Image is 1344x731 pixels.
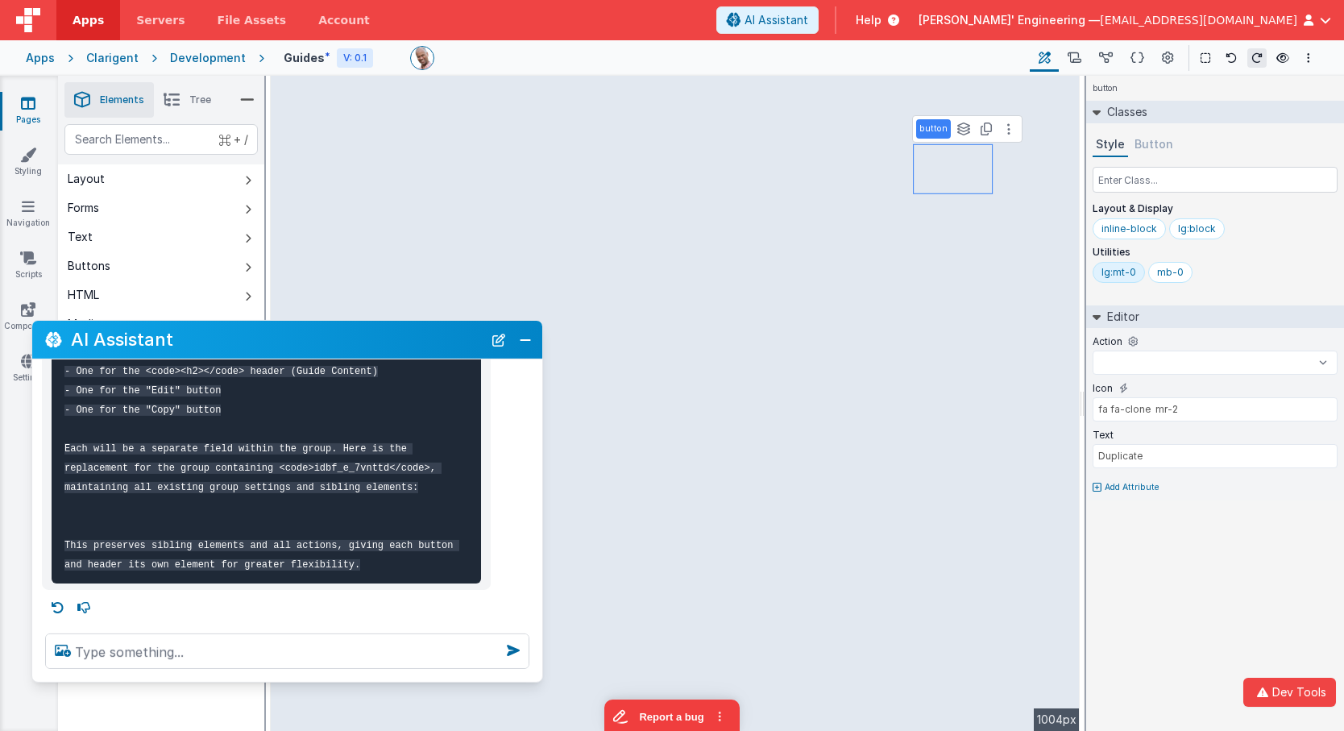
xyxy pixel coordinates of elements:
button: [PERSON_NAME]' Engineering — [EMAIL_ADDRESS][DOMAIN_NAME] [919,12,1331,28]
button: Text [58,222,264,251]
button: Buttons [58,251,264,280]
span: Servers [136,12,185,28]
div: Media [68,316,100,332]
button: Dev Tools [1243,678,1336,707]
button: New Chat [487,328,510,351]
button: Button [1131,133,1176,157]
button: Options [1299,48,1318,68]
p: button [919,123,948,135]
div: 1004px [1034,708,1080,731]
span: [EMAIL_ADDRESS][DOMAIN_NAME] [1100,12,1297,28]
h2: Editor [1101,305,1139,328]
div: lg:block [1178,222,1216,235]
button: Layout [58,164,264,193]
button: Media [58,309,264,339]
div: --> [271,76,1080,731]
div: HTML [68,287,99,303]
div: inline-block [1101,222,1157,235]
h4: button [1086,76,1124,101]
button: Close [515,328,536,351]
p: Layout & Display [1093,202,1338,215]
button: Forms [58,193,264,222]
span: [PERSON_NAME]' Engineering — [919,12,1100,28]
div: mb-0 [1157,266,1184,279]
span: Apps [73,12,104,28]
h2: Classes [1101,101,1147,123]
div: Buttons [68,258,110,274]
input: Search Elements... [64,124,258,155]
span: Elements [100,93,144,106]
h2: AI Assistant [71,326,483,353]
div: V: 0.1 [337,48,373,68]
span: File Assets [218,12,287,28]
div: Clarigent [86,50,139,66]
button: AI Assistant [716,6,819,34]
div: Text [68,229,93,245]
h4: Guides [284,50,330,66]
div: Forms [68,200,99,216]
code: I will return these as three separate schema elements: - One for the <code><h2></code> header (Gu... [64,347,459,571]
span: + / [219,124,248,155]
input: Enter Class... [1093,167,1338,193]
button: Style [1093,133,1128,157]
div: lg:mt-0 [1101,266,1136,279]
button: Add Attribute [1093,481,1338,494]
div: Apps [26,50,55,66]
div: Development [170,50,246,66]
span: Help [856,12,881,28]
button: HTML [58,280,264,309]
p: Add Attribute [1105,481,1159,494]
img: 11ac31fe5dc3d0eff3fbbbf7b26fa6e1 [411,47,433,69]
p: Utilities [1093,246,1338,259]
span: Tree [189,93,211,106]
label: Action [1093,335,1122,348]
span: AI Assistant [745,12,808,28]
div: Layout [68,171,105,187]
label: Icon [1093,382,1113,395]
label: Text [1093,429,1114,442]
